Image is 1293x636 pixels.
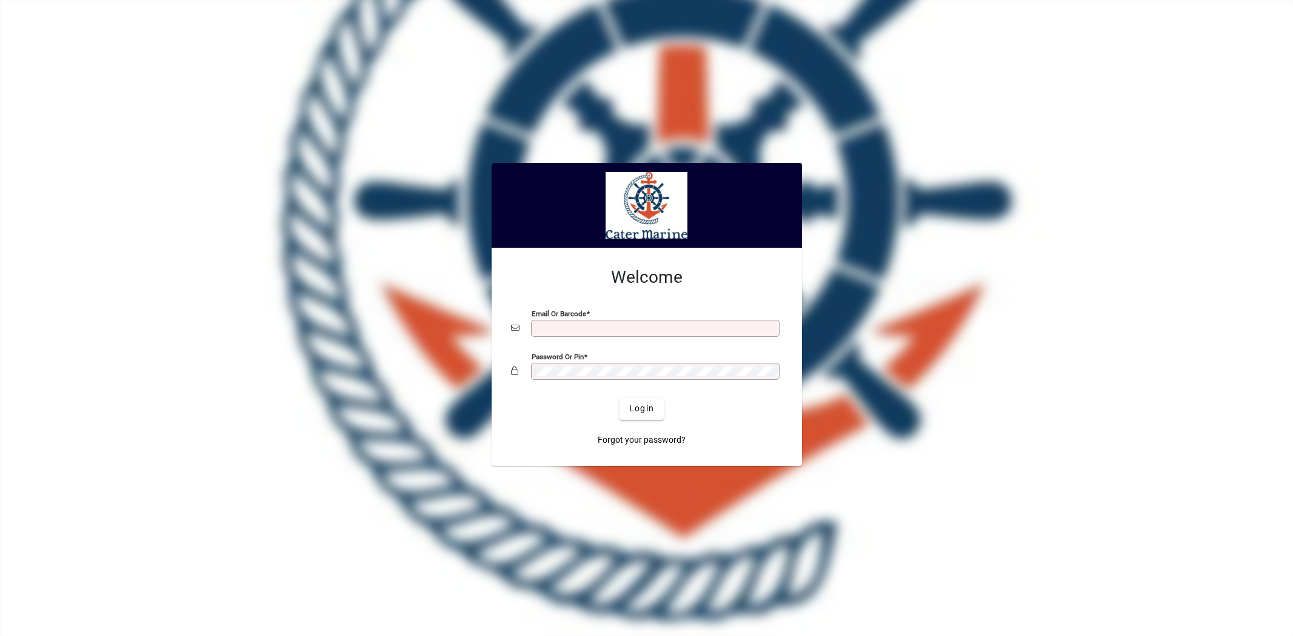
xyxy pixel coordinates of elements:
[593,429,690,451] a: Forgot your password?
[598,434,686,446] span: Forgot your password?
[532,309,586,317] mat-label: Email or Barcode
[620,398,664,420] button: Login
[532,352,584,360] mat-label: Password or Pin
[629,402,654,415] span: Login
[511,267,783,288] h2: Welcome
